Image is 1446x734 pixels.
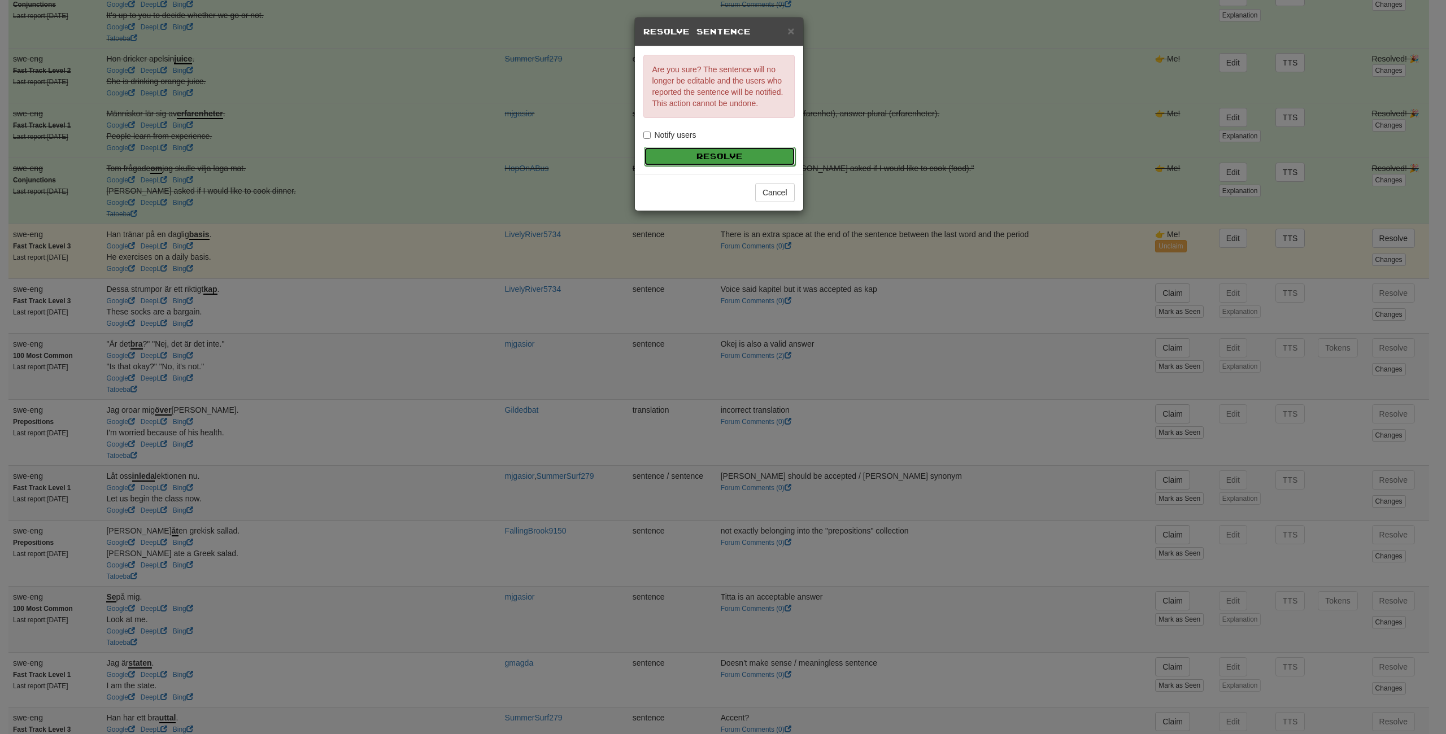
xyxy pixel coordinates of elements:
button: Resolve [644,147,795,166]
h5: Resolve Sentence [643,26,795,37]
button: Close [787,25,794,37]
p: Are you sure? The sentence will no longer be editable and the users who reported the sentence wil... [643,55,795,118]
label: Notify users [643,129,696,141]
input: Notify users [643,132,651,139]
span: × [787,24,794,37]
button: Cancel [755,183,795,202]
